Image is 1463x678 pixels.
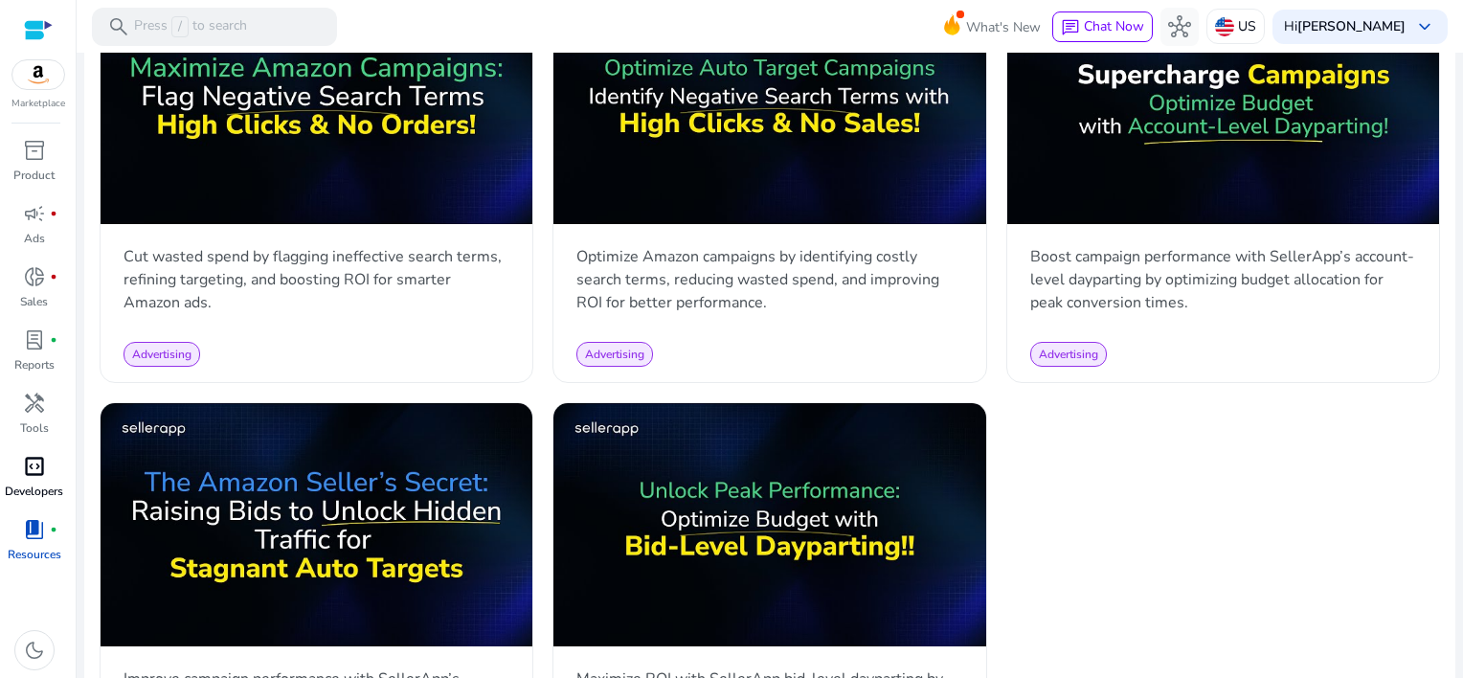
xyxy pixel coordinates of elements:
p: Sales [20,293,48,310]
span: search [107,15,130,38]
span: donut_small [23,265,46,288]
b: [PERSON_NAME] [1297,17,1406,35]
p: Marketplace [11,97,65,111]
span: fiber_manual_record [50,210,57,217]
button: chatChat Now [1052,11,1153,42]
span: inventory_2 [23,139,46,162]
p: Reports [14,356,55,373]
p: Hi [1284,20,1406,34]
span: What's New [966,11,1041,44]
span: keyboard_arrow_down [1413,15,1436,38]
span: fiber_manual_record [50,336,57,344]
span: code_blocks [23,455,46,478]
p: Optimize Amazon campaigns by identifying costly search terms, reducing wasted spend, and improvin... [576,245,962,314]
p: Press to search [134,16,247,37]
span: fiber_manual_record [50,526,57,533]
span: Advertising [132,347,191,362]
span: book_4 [23,518,46,541]
span: / [171,16,189,37]
span: fiber_manual_record [50,273,57,281]
p: Cut wasted spend by flagging ineffective search terms, refining targeting, and boosting ROI for s... [124,245,509,314]
img: amazon.svg [12,60,64,89]
span: Chat Now [1084,17,1144,35]
span: campaign [23,202,46,225]
p: Product [13,167,55,184]
img: sddefault.jpg [553,403,985,646]
span: lab_profile [23,328,46,351]
p: Tools [20,419,49,437]
img: us.svg [1215,17,1234,36]
span: chat [1061,18,1080,37]
button: hub [1160,8,1199,46]
span: hub [1168,15,1191,38]
span: dark_mode [23,639,46,662]
span: Advertising [1039,347,1098,362]
img: sddefault.jpg [101,403,532,646]
p: US [1238,10,1256,43]
span: Advertising [585,347,644,362]
p: Resources [8,546,61,563]
span: handyman [23,392,46,415]
p: Developers [5,483,63,500]
p: Ads [24,230,45,247]
p: Boost campaign performance with SellerApp’s account-level dayparting by optimizing budget allocat... [1030,245,1416,314]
